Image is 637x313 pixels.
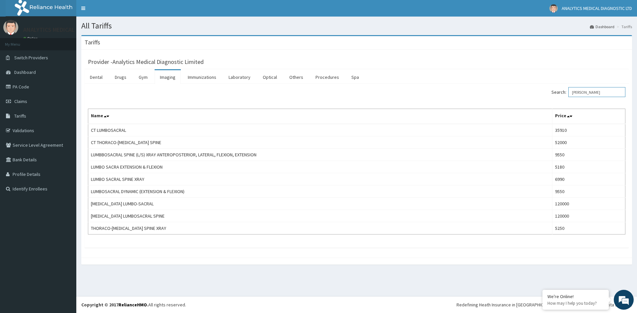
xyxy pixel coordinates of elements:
a: Online [23,36,39,41]
a: Imaging [155,70,181,84]
td: LUMBBOSACRAL SPINE (L/S) XRAY ANTEROPOSTERIOR, LATERAL, FLEXION, EXTENSION [88,149,552,161]
h1: All Tariffs [81,22,632,30]
span: Dashboard [14,69,36,75]
img: User Image [3,20,18,35]
span: ANALYTICS MEDICAL DIAGNOSTIC LTD [562,5,632,11]
td: 120000 [552,198,625,210]
a: Dashboard [590,24,614,29]
li: Tariffs [615,24,632,29]
a: Optical [257,70,282,84]
td: 9550 [552,185,625,198]
td: CT THORACO-[MEDICAL_DATA] SPINE [88,136,552,149]
td: 9550 [552,149,625,161]
span: Tariffs [14,113,26,119]
th: Price [552,109,625,124]
td: THORACO-[MEDICAL_DATA] SPINE XRAY [88,222,552,235]
div: We're Online! [547,293,604,299]
h3: Tariffs [85,39,100,45]
a: Dental [85,70,108,84]
input: Search: [568,87,625,97]
td: CT LUMBOSACRAL [88,124,552,136]
a: Drugs [109,70,132,84]
td: LUMBO SACRA EXTENSION & FLEXION [88,161,552,173]
img: d_794563401_company_1708531726252_794563401 [12,33,27,50]
a: RelianceHMO [118,302,147,308]
div: Chat with us now [35,37,111,46]
a: Spa [346,70,364,84]
div: Redefining Heath Insurance in [GEOGRAPHIC_DATA] using Telemedicine and Data Science! [457,301,632,308]
td: [MEDICAL_DATA] LUMBO-SACRAL [88,198,552,210]
a: Laboratory [223,70,256,84]
th: Name [88,109,552,124]
a: Gym [133,70,153,84]
td: 6990 [552,173,625,185]
span: Switch Providers [14,55,48,61]
a: Procedures [310,70,344,84]
p: How may I help you today? [547,300,604,306]
footer: All rights reserved. [76,296,637,313]
td: 120000 [552,210,625,222]
p: ANALYTICS MEDICAL DIAGNOSTIC LTD [23,27,119,33]
span: We're online! [38,83,92,150]
td: 5250 [552,222,625,235]
td: 35910 [552,124,625,136]
td: LUMBOSACRAL DYNAMIC (EXTENSION & FLEXION) [88,185,552,198]
strong: Copyright © 2017 . [81,302,148,308]
td: 5180 [552,161,625,173]
h3: Provider - Analytics Medical Diagnostic Limited [88,59,204,65]
label: Search: [551,87,625,97]
textarea: Type your message and hit 'Enter' [3,181,126,204]
div: Minimize live chat window [109,3,125,19]
a: Others [284,70,309,84]
a: Immunizations [182,70,222,84]
td: 52000 [552,136,625,149]
td: LUMBO SACRAL SPINE XRAY [88,173,552,185]
td: [MEDICAL_DATA] LUMBOSACRAL SPINE [88,210,552,222]
img: User Image [549,4,558,13]
span: Claims [14,98,27,104]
